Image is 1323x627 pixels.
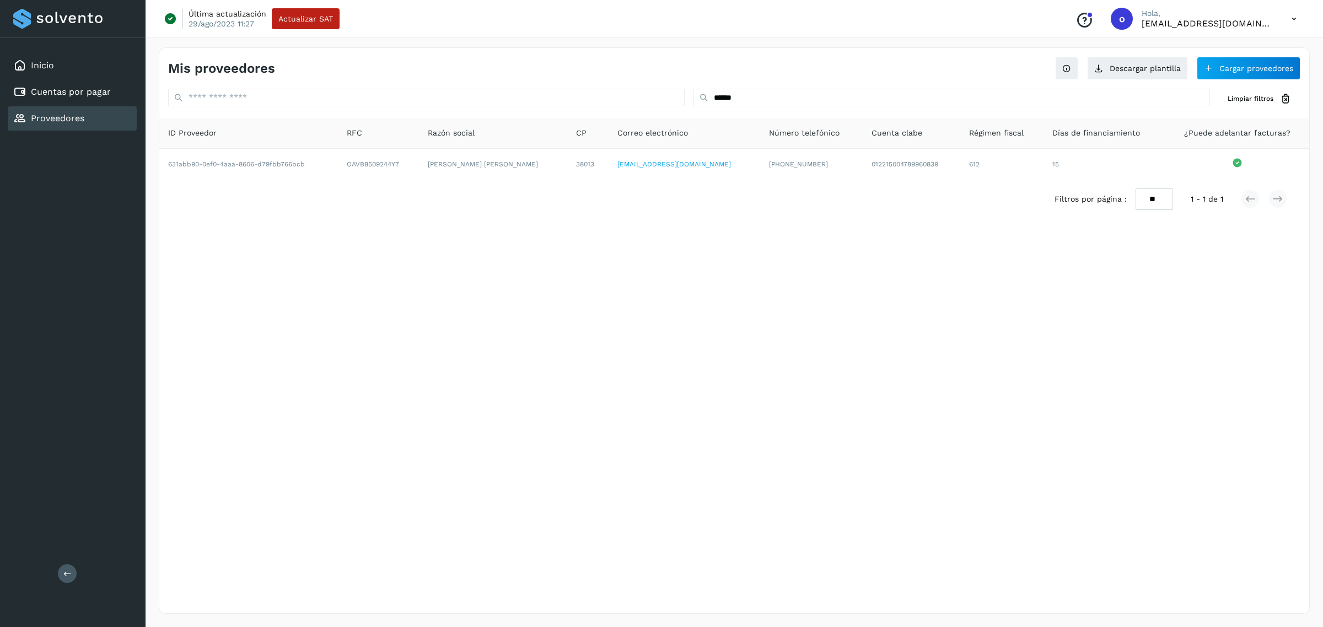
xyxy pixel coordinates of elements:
button: Actualizar SAT [272,8,340,29]
span: Correo electrónico [617,127,688,139]
span: Razón social [428,127,475,139]
span: RFC [347,127,362,139]
span: Régimen fiscal [969,127,1024,139]
p: Última actualización [189,9,266,19]
div: Inicio [8,53,137,78]
span: Filtros por página : [1055,193,1127,205]
a: Cuentas por pagar [31,87,111,97]
span: ¿Puede adelantar facturas? [1184,127,1290,139]
h4: Mis proveedores [168,61,275,77]
span: CP [576,127,587,139]
span: Días de financiamiento [1052,127,1140,139]
span: ID Proveedor [168,127,217,139]
p: orlando@rfllogistics.com.mx [1142,18,1274,29]
td: OAVB8509244Y7 [338,149,419,180]
div: Proveedores [8,106,137,131]
span: Número telefónico [769,127,840,139]
a: Proveedores [31,113,84,123]
p: 29/ago/2023 11:27 [189,19,254,29]
td: [PERSON_NAME] [PERSON_NAME] [419,149,567,180]
span: Actualizar SAT [278,15,333,23]
button: Cargar proveedores [1197,57,1300,80]
a: [EMAIL_ADDRESS][DOMAIN_NAME] [617,160,731,168]
td: 38013 [567,149,609,180]
td: 631abb90-0ef0-4aaa-8606-d79fbb766bcb [159,149,338,180]
span: 1 - 1 de 1 [1191,193,1223,205]
p: Hola, [1142,9,1274,18]
span: Limpiar filtros [1228,94,1273,104]
td: 15 [1044,149,1165,180]
button: Descargar plantilla [1087,57,1188,80]
td: 612 [960,149,1044,180]
button: Limpiar filtros [1219,89,1300,109]
span: Cuenta clabe [872,127,922,139]
td: 012215004789960839 [863,149,960,180]
span: [PHONE_NUMBER] [769,160,828,168]
div: Cuentas por pagar [8,80,137,104]
a: Inicio [31,60,54,71]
